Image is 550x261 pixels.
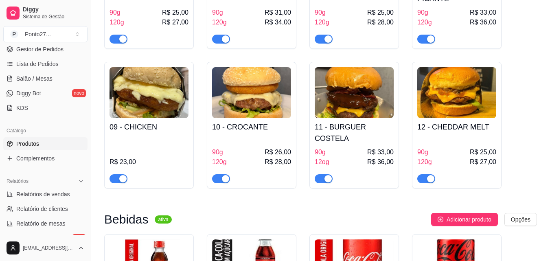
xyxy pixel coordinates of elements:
[367,18,394,27] span: R$ 28,00
[212,18,227,27] span: 120g
[16,234,73,242] span: Relatório de fidelidade
[265,8,291,18] span: R$ 31,00
[3,124,88,137] div: Catálogo
[315,157,329,167] span: 12og
[212,8,223,18] span: 90g
[470,18,496,27] span: R$ 36,00
[16,219,66,228] span: Relatório de mesas
[447,215,491,224] span: Adicionar produto
[265,18,291,27] span: R$ 34,00
[3,188,88,201] a: Relatórios de vendas
[110,67,188,118] img: product-image
[104,215,148,224] h3: Bebidas
[212,147,223,157] span: 90g
[16,89,41,97] span: Diggy Bot
[110,18,124,27] span: 120g
[470,157,496,167] span: R$ 27,00
[23,13,84,20] span: Sistema de Gestão
[25,30,51,38] div: Ponto27 ...
[3,72,88,85] a: Salão / Mesas
[3,3,88,23] a: DiggySistema de Gestão
[23,6,84,13] span: Diggy
[470,147,496,157] span: R$ 25,00
[315,8,326,18] span: 90g
[3,217,88,230] a: Relatório de mesas
[265,147,291,157] span: R$ 26,00
[3,232,88,245] a: Relatório de fidelidadenovo
[504,213,537,226] button: Opções
[16,60,59,68] span: Lista de Pedidos
[417,18,432,27] span: 120g
[3,152,88,165] a: Complementos
[162,8,188,18] span: R$ 25,00
[265,157,291,167] span: R$ 28,00
[7,178,28,184] span: Relatórios
[155,215,171,224] sup: ativa
[431,213,498,226] button: Adicionar produto
[23,245,75,251] span: [EMAIL_ADDRESS][DOMAIN_NAME]
[367,157,394,167] span: R$ 36,00
[16,154,55,162] span: Complementos
[162,18,188,27] span: R$ 27,00
[10,30,18,38] span: P
[417,147,428,157] span: 90g
[110,157,188,167] div: R$ 23,00
[212,157,227,167] span: 120g
[3,43,88,56] a: Gestor de Pedidos
[110,121,188,133] h4: 09 - CHICKEN
[16,140,39,148] span: Produtos
[315,121,394,144] h4: 11 - BURGUER COSTELA
[16,45,64,53] span: Gestor de Pedidos
[3,87,88,100] a: Diggy Botnovo
[438,217,443,222] span: plus-circle
[417,8,428,18] span: 90g
[417,67,496,118] img: product-image
[3,137,88,150] a: Produtos
[417,157,432,167] span: 120g
[212,67,291,118] img: product-image
[315,147,326,157] span: 90g
[3,26,88,42] button: Select a team
[16,190,70,198] span: Relatórios de vendas
[110,8,121,18] span: 90g
[315,18,329,27] span: 120g
[470,8,496,18] span: R$ 33,00
[3,238,88,258] button: [EMAIL_ADDRESS][DOMAIN_NAME]
[16,104,28,112] span: KDS
[367,8,394,18] span: R$ 25,00
[417,121,496,133] h4: 12 - CHEDDAR MELT
[3,101,88,114] a: KDS
[3,202,88,215] a: Relatório de clientes
[511,215,530,224] span: Opções
[212,121,291,133] h4: 10 - CROCANTE
[3,57,88,70] a: Lista de Pedidos
[315,67,394,118] img: product-image
[367,147,394,157] span: R$ 33,00
[16,75,53,83] span: Salão / Mesas
[16,205,68,213] span: Relatório de clientes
